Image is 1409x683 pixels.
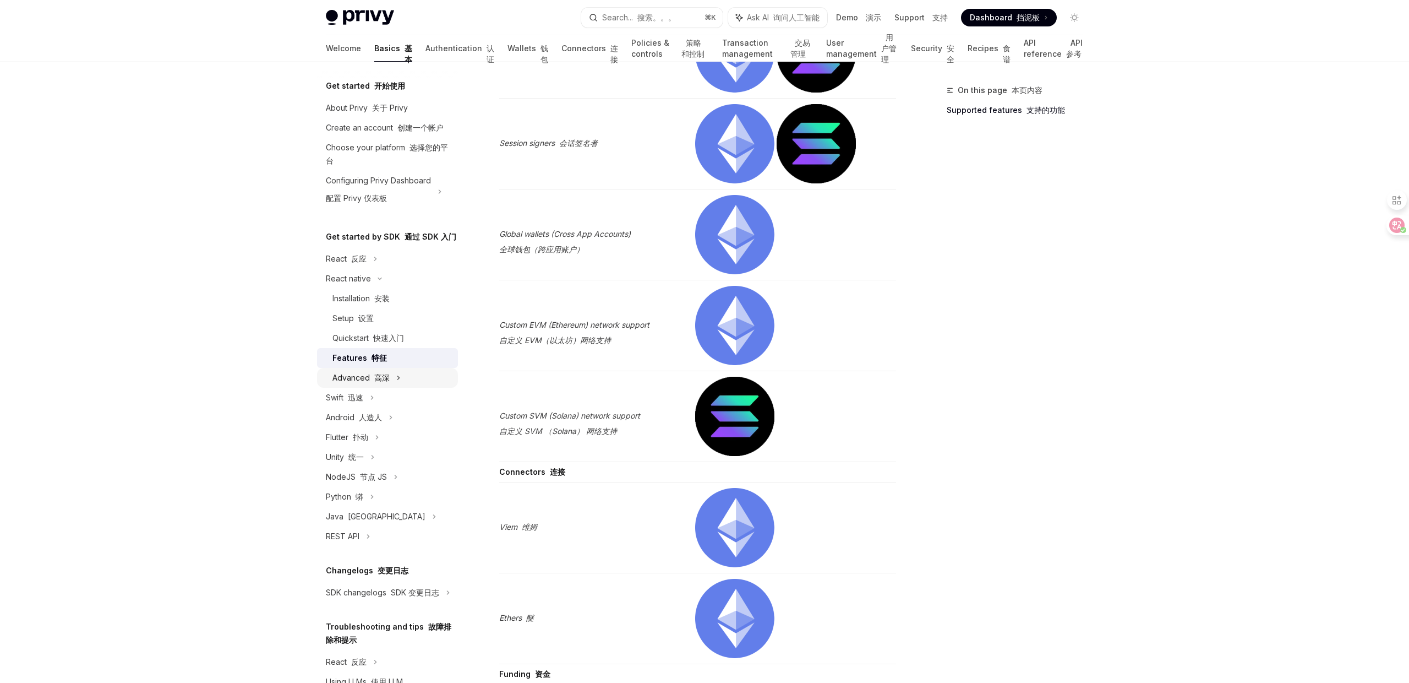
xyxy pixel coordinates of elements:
[425,35,494,62] a: Authentication 认证
[695,377,774,456] img: solana.png
[326,174,431,209] div: Configuring Privy Dashboard
[317,289,458,308] a: Installation 安装
[499,229,631,254] em: Global wallets (Cross App Accounts)
[326,411,382,424] div: Android
[332,292,390,305] div: Installation
[507,35,548,62] a: Wallets 钱包
[358,313,374,323] font: 设置
[326,193,387,203] font: 配置 Privy 仪表板
[1012,85,1042,95] font: 本页内容
[360,472,387,481] font: 节点 JS
[777,104,856,183] img: solana.png
[348,452,364,462] font: 统一
[1017,13,1040,22] font: 挡泥板
[932,13,948,22] font: 支持
[535,669,550,679] font: 资金
[317,328,458,348] a: Quickstart 快速入门
[695,286,774,365] img: ethereum.png
[359,413,382,422] font: 人造人
[704,13,716,22] span: ⌘ K
[326,490,363,503] div: Python
[728,8,827,28] button: Ask AI 询问人工智能
[332,332,404,345] div: Quickstart
[1026,105,1065,115] font: 支持的功能
[773,13,820,22] font: 询问人工智能
[522,522,537,532] font: 维姆
[317,138,458,171] a: Choose your platform 选择您的平台
[348,393,363,402] font: 迅速
[559,138,598,148] font: 会话签名者
[326,272,371,285] div: React native
[374,373,390,382] font: 高深
[332,351,387,365] div: Features
[540,44,548,64] font: 钱包
[405,44,412,64] font: 基本
[958,84,1042,97] span: On this page
[695,104,774,183] img: ethereum.png
[374,81,405,90] font: 开始使用
[326,230,456,243] h5: Get started by SDK
[695,195,774,274] img: ethereum.png
[351,254,367,263] font: 反应
[894,12,948,23] a: Support 支持
[1003,44,1011,64] font: 食谱
[326,530,359,543] div: REST API
[561,35,618,62] a: Connectors 连接
[326,35,361,62] a: Welcome
[326,101,408,115] div: About Privy
[326,252,367,265] div: React
[499,245,584,254] font: 全球钱包（跨应用账户）
[631,35,709,62] a: Policies & controls 策略和控制
[374,35,412,62] a: Basics 基本
[326,586,439,599] div: SDK changelogs
[326,121,444,134] div: Create an account
[351,657,367,666] font: 反应
[378,566,408,575] font: 变更日志
[372,353,387,362] font: 特征
[881,32,897,64] font: 用户管理
[550,467,565,476] font: 连接
[970,12,1040,23] span: Dashboard
[968,35,1011,62] a: Recipes 食谱
[317,348,458,368] a: Features 特征
[499,335,611,345] font: 自定义 EVM（以太坊）网络支持
[326,655,367,669] div: React
[332,371,390,384] div: Advanced
[790,38,810,58] font: 交易管理
[353,432,368,442] font: 扑动
[1066,38,1083,58] font: API 参考
[326,431,368,444] div: Flutter
[961,9,1057,26] a: Dashboard 挡泥板
[499,467,565,476] strong: Connectors
[499,669,550,679] strong: Funding
[610,44,618,64] font: 连接
[405,232,456,241] font: 通过 SDK 入门
[695,579,774,658] img: ethereum.png
[348,512,425,521] font: [GEOGRAPHIC_DATA]
[947,101,1092,119] a: Supported features 支持的功能
[499,138,598,148] em: Session signers
[911,35,954,62] a: Security 安全
[499,426,617,436] font: 自定义 SVM （Solana） 网络支持
[356,492,363,501] font: 蟒
[499,522,537,532] em: Viem
[826,35,898,62] a: User management 用户管理
[374,294,390,303] font: 安装
[722,35,813,62] a: Transaction management 交易管理
[1066,9,1083,26] button: Toggle dark mode
[581,8,723,28] button: Search... 搜索。。。⌘K
[836,12,881,23] a: Demo 演示
[866,13,881,22] font: 演示
[326,564,408,577] h5: Changelogs
[326,10,394,25] img: light logo
[326,391,363,404] div: Swift
[602,11,676,24] div: Search...
[499,411,640,436] em: Custom SVM (Solana) network support
[372,103,408,112] font: 关于 Privy
[499,320,649,345] em: Custom EVM (Ethereum) network support
[747,12,820,23] span: Ask AI
[681,38,704,58] font: 策略和控制
[326,141,451,167] div: Choose your platform
[326,79,405,93] h5: Get started
[1024,35,1083,62] a: API reference API 参考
